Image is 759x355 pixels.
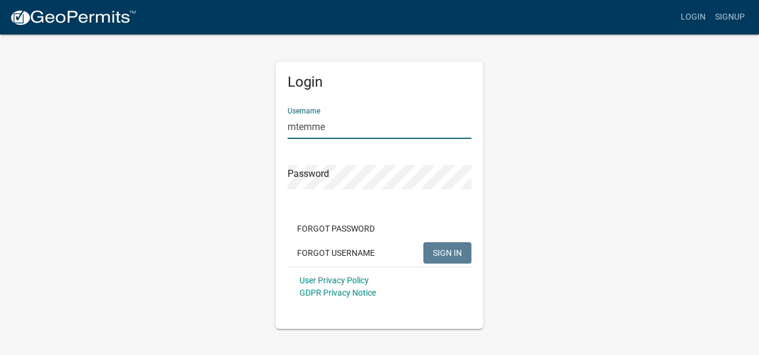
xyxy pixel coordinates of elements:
[288,218,384,239] button: Forgot Password
[288,242,384,264] button: Forgot Username
[433,248,462,257] span: SIGN IN
[423,242,471,264] button: SIGN IN
[299,275,369,285] a: User Privacy Policy
[288,74,471,91] h5: Login
[299,288,376,297] a: GDPR Privacy Notice
[710,6,750,28] a: Signup
[676,6,710,28] a: Login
